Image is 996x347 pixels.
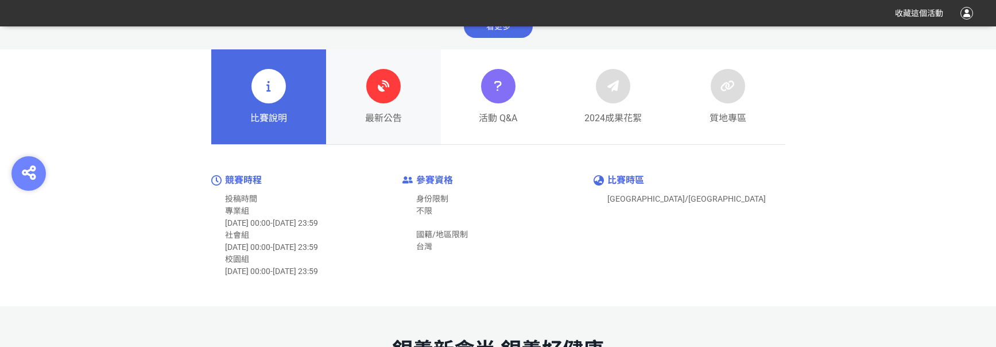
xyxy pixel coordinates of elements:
[594,175,604,186] img: icon-timezone.9e564b4.png
[895,9,943,18] span: 收藏這個活動
[479,111,517,125] span: 活動 Q&A
[365,111,402,125] span: 最新公告
[225,206,249,215] span: 專業組
[416,194,448,203] span: 身份限制
[225,230,249,240] span: 社會組
[273,218,318,228] span: [DATE] 23:59
[607,175,644,186] span: 比賽時區
[416,242,432,251] span: 台灣
[270,218,273,228] span: -
[273,242,318,252] span: [DATE] 23:59
[273,267,318,276] span: [DATE] 23:59
[225,242,270,252] span: [DATE] 00:00
[250,111,287,125] span: 比賽說明
[607,194,766,203] span: [GEOGRAPHIC_DATA]/[GEOGRAPHIC_DATA]
[402,176,413,184] img: icon-enter-limit.61bcfae.png
[416,175,453,186] span: 參賽資格
[441,49,556,145] a: 活動 Q&A
[270,242,273,252] span: -
[416,230,468,239] span: 國籍/地區限制
[710,111,746,125] span: 質地專區
[416,206,432,215] span: 不限
[225,218,270,228] span: [DATE] 00:00
[556,49,671,145] a: 2024成果花絮
[211,49,326,145] a: 比賽說明
[225,267,270,276] span: [DATE] 00:00
[225,175,262,186] span: 競賽時程
[584,111,642,125] span: 2024成果花絮
[211,175,222,186] img: icon-time.04e13fc.png
[270,267,273,276] span: -
[326,49,441,145] a: 最新公告
[225,255,249,264] span: 校園組
[671,49,785,145] a: 質地專區
[225,194,257,203] span: 投稿時間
